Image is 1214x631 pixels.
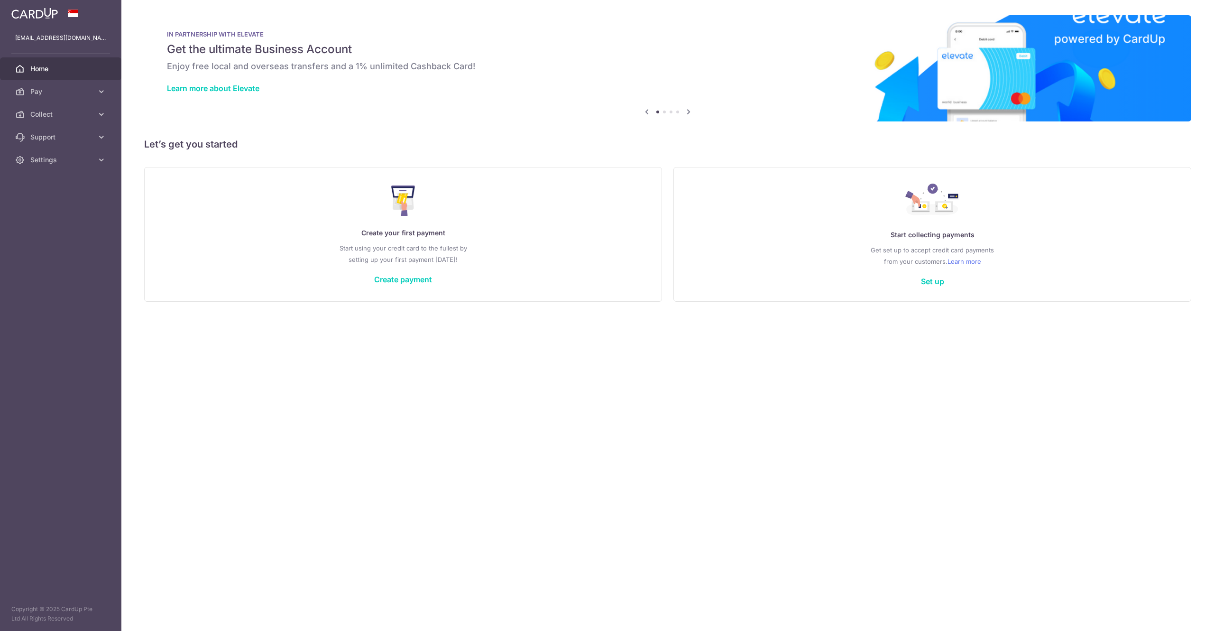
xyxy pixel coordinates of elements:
[30,132,93,142] span: Support
[15,33,106,43] p: [EMAIL_ADDRESS][DOMAIN_NAME]
[167,30,1168,38] p: IN PARTNERSHIP WITH ELEVATE
[144,137,1191,152] h5: Let’s get you started
[30,155,93,165] span: Settings
[947,256,981,267] a: Learn more
[905,184,959,218] img: Collect Payment
[164,242,643,265] p: Start using your credit card to the fullest by setting up your first payment [DATE]!
[167,42,1168,57] h5: Get the ultimate Business Account
[167,61,1168,72] h6: Enjoy free local and overseas transfers and a 1% unlimited Cashback Card!
[164,227,643,239] p: Create your first payment
[921,277,944,286] a: Set up
[693,244,1172,267] p: Get set up to accept credit card payments from your customers.
[167,84,259,93] a: Learn more about Elevate
[30,110,93,119] span: Collect
[144,15,1191,121] img: Renovation banner
[693,229,1172,241] p: Start collecting payments
[391,186,415,216] img: Make Payment
[30,64,93,74] span: Home
[374,275,432,284] a: Create payment
[11,8,58,19] img: CardUp
[30,87,93,96] span: Pay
